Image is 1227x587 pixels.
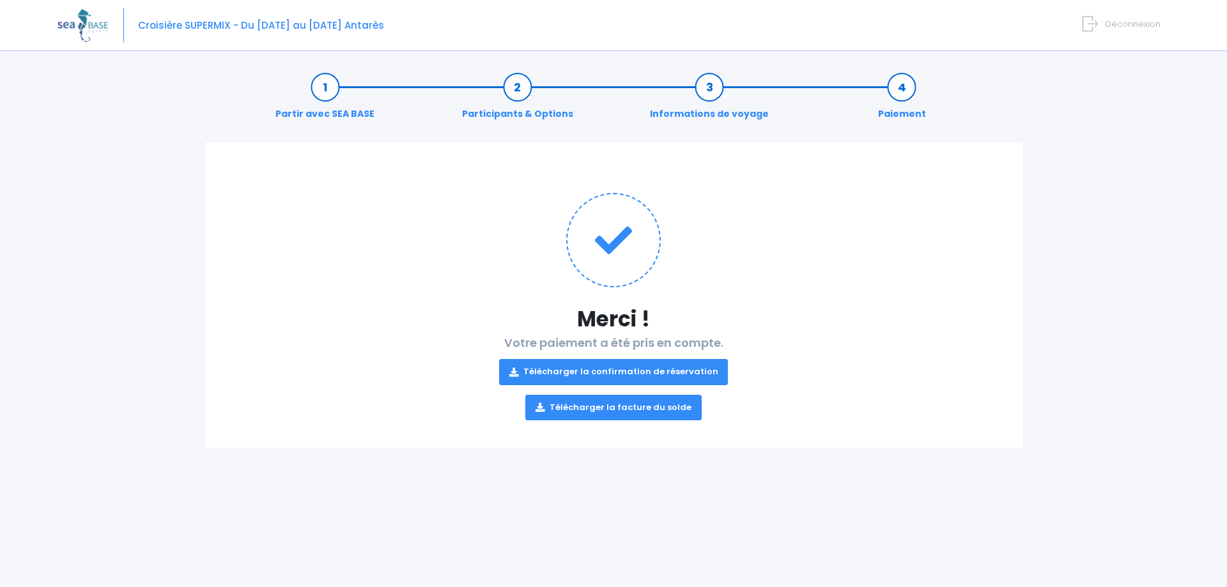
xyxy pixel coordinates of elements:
[872,80,932,121] a: Paiement
[230,336,998,420] h2: Votre paiement a été pris en compte.
[269,80,381,121] a: Partir avec SEA BASE
[230,307,998,332] h1: Merci !
[499,359,729,385] a: Télécharger la confirmation de réservation
[1105,18,1161,30] span: Déconnexion
[138,19,384,32] span: Croisière SUPERMIX - Du [DATE] au [DATE] Antarès
[525,395,702,420] a: Télécharger la facture du solde
[456,80,580,121] a: Participants & Options
[644,80,775,121] a: Informations de voyage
